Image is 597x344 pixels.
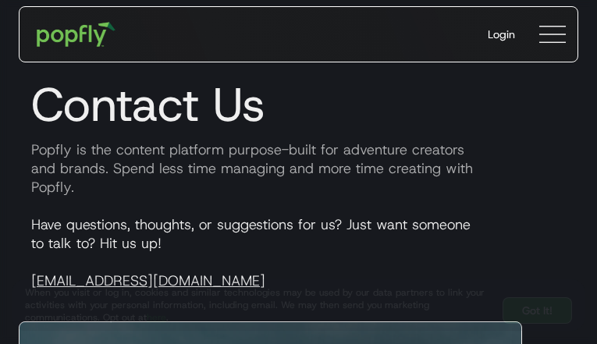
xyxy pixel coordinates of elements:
[31,271,265,290] a: [EMAIL_ADDRESS][DOMAIN_NAME]
[475,14,528,55] a: Login
[19,140,578,197] p: Popfly is the content platform purpose-built for adventure creators and brands. Spend less time m...
[25,286,490,324] div: When you visit or log in, cookies and similar technologies may be used by our data partners to li...
[26,11,126,58] a: home
[488,27,515,42] div: Login
[503,297,572,324] a: Got It!
[19,76,578,133] h1: Contact Us
[19,215,578,290] p: Have questions, thoughts, or suggestions for us? Just want someone to talk to? Hit us up!
[147,311,166,324] a: here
